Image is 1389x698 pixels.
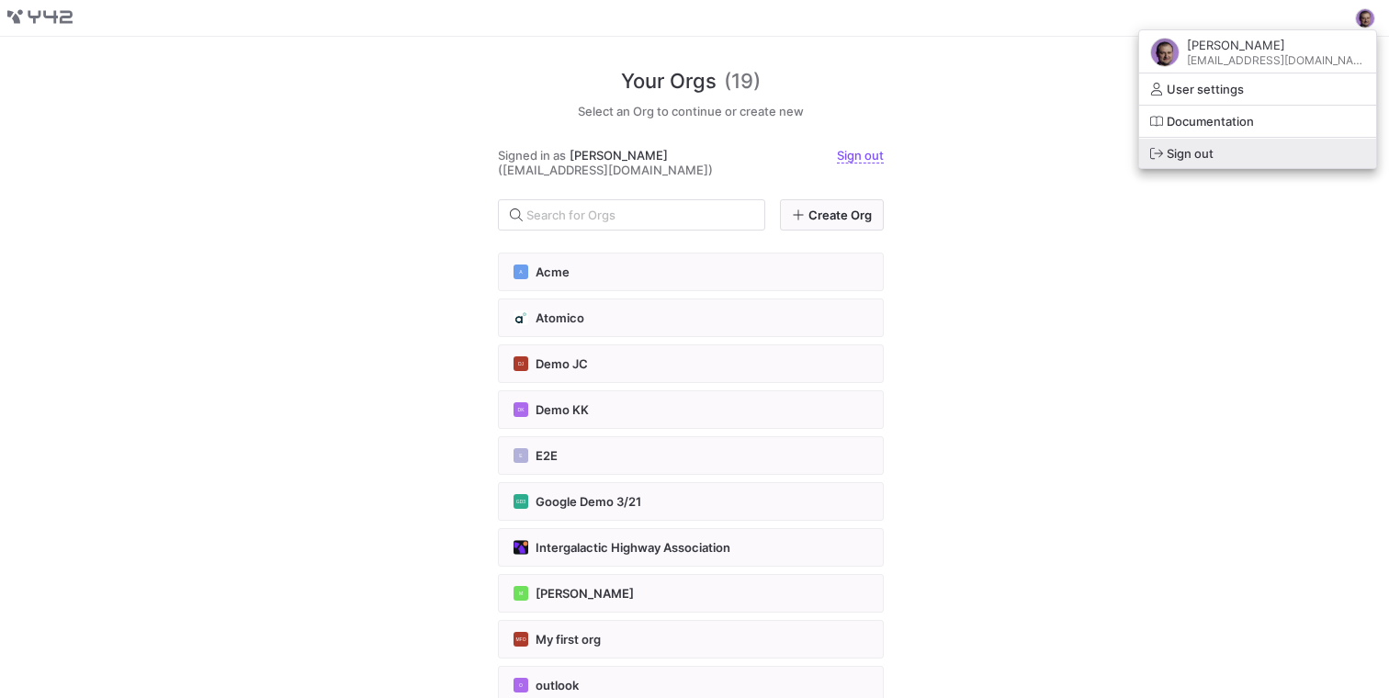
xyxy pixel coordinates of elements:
[1150,38,1180,67] img: https://storage.googleapis.com/y42-prod-data-exchange/images/9mlvGdob1SBuJGjnK24K4byluFUhBXBzD3rX...
[1167,146,1214,161] span: Sign out
[1167,114,1254,129] span: Documentation
[1187,38,1365,52] span: [PERSON_NAME]
[1187,54,1365,67] span: [EMAIL_ADDRESS][DOMAIN_NAME]
[1167,82,1244,96] span: User settings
